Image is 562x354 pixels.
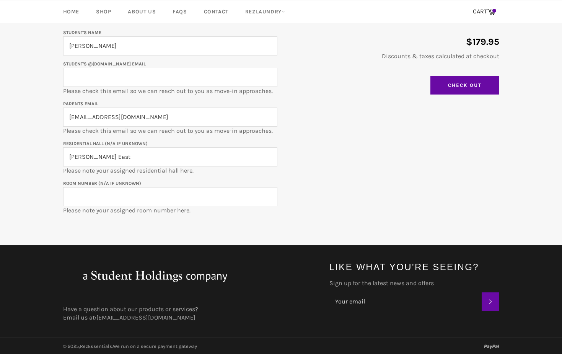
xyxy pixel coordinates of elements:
[63,99,277,135] p: Please check this email so we can reach out to you as move-in approaches.
[88,0,119,23] a: Shop
[285,36,499,48] p: $179.95
[63,179,277,215] p: Please note your assigned room number here.
[63,343,197,349] small: © 2025, .
[55,0,87,23] a: Home
[63,261,247,291] img: aStudentHoldingsNFPcompany_large.png
[96,314,195,321] a: [EMAIL_ADDRESS][DOMAIN_NAME]
[80,343,112,349] a: RezEssentials
[329,279,499,287] label: Sign up for the latest news and offers
[329,261,499,273] h4: Like what you're seeing?
[238,0,293,23] a: RezLaundry
[329,292,482,311] input: Your email
[63,101,98,106] label: Parents email
[430,76,499,95] input: Check Out
[63,61,146,67] label: Student's @[DOMAIN_NAME] email
[469,4,499,20] a: CART
[196,0,236,23] a: Contact
[63,30,101,35] label: Student's Name
[165,0,194,23] a: FAQs
[113,343,197,349] a: We run on a secure payment gateway
[285,52,499,60] p: Discounts & taxes calculated at checkout
[120,0,163,23] a: About Us
[55,305,322,322] div: Have a question about our products or services? Email us at:
[63,139,277,175] p: Please note your assigned residential hall here.
[63,59,277,95] p: Please check this email so we can reach out to you as move-in approaches.
[63,181,141,186] label: Room Number (N/A if unknown)
[63,141,148,146] label: Residential Hall (N/A if unknown)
